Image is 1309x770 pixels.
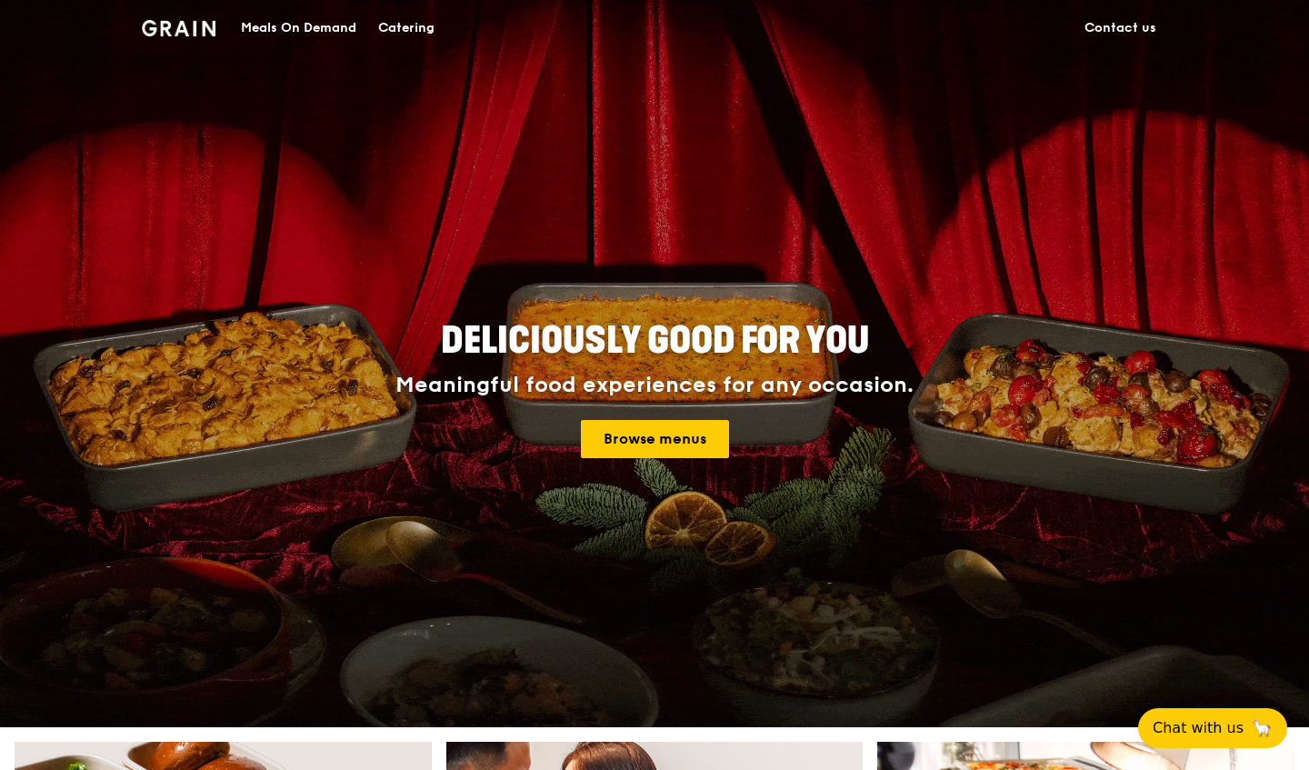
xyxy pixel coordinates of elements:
[142,20,215,36] img: Grain
[1074,1,1167,55] a: Contact us
[1153,717,1244,739] span: Chat with us
[441,319,869,363] span: Deliciously good for you
[327,373,982,398] div: Meaningful food experiences for any occasion.
[1138,708,1287,748] button: Chat with us🦙
[367,1,445,55] a: Catering
[1251,717,1273,739] span: 🦙
[241,1,356,55] div: Meals On Demand
[581,420,729,458] a: Browse menus
[378,1,435,55] div: Catering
